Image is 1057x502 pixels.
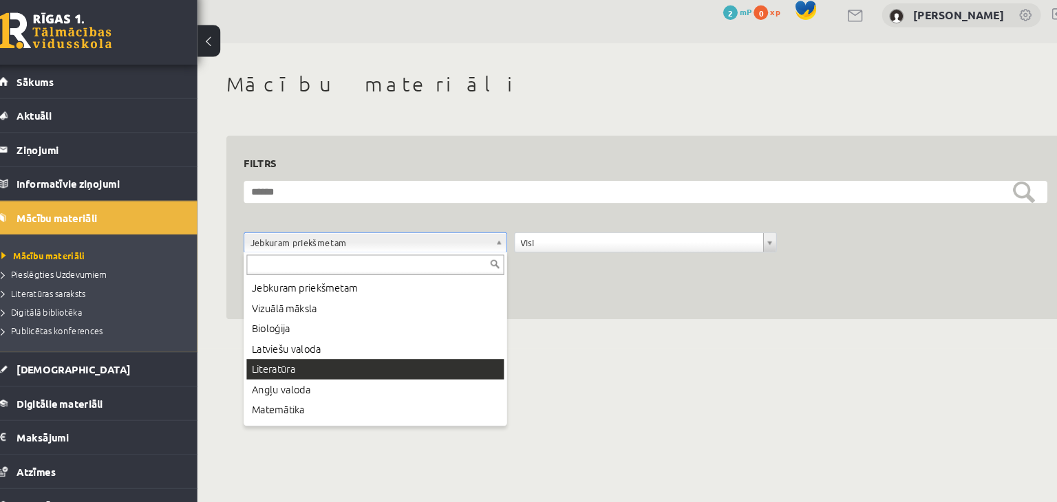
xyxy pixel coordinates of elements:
div: Vizuālā māksla [253,295,498,314]
div: Jebkuram priekšmetam [253,276,498,295]
div: Literatūra [253,353,498,372]
div: Matemātika [253,391,498,411]
div: Angļu valoda [253,372,498,391]
div: Latviešu valoda [253,334,498,353]
div: Bioloģija [253,314,498,334]
div: Latvijas un pasaules vēsture [253,411,498,430]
